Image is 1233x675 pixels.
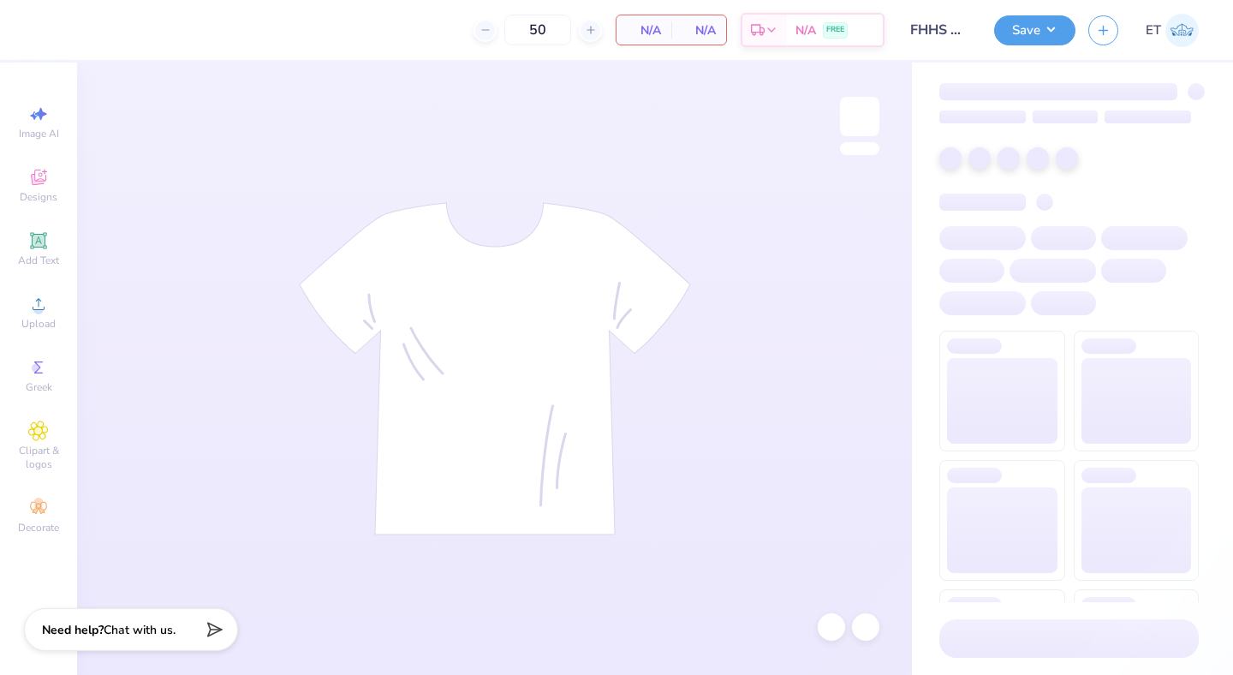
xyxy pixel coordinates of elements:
button: Save [994,15,1075,45]
strong: Need help? [42,622,104,638]
span: N/A [627,21,661,39]
img: tee-skeleton.svg [299,202,691,535]
span: Greek [26,380,52,394]
img: Elaina Thomas [1165,14,1199,47]
span: FREE [826,24,844,36]
a: ET [1146,14,1199,47]
span: Image AI [19,127,59,140]
span: N/A [682,21,716,39]
input: – – [504,15,571,45]
span: N/A [795,21,816,39]
span: Designs [20,190,57,204]
input: Untitled Design [897,13,981,47]
span: Decorate [18,521,59,535]
span: Clipart & logos [9,444,68,471]
span: Upload [21,317,56,331]
span: Add Text [18,254,59,267]
span: Chat with us. [104,622,176,638]
span: ET [1146,21,1161,40]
